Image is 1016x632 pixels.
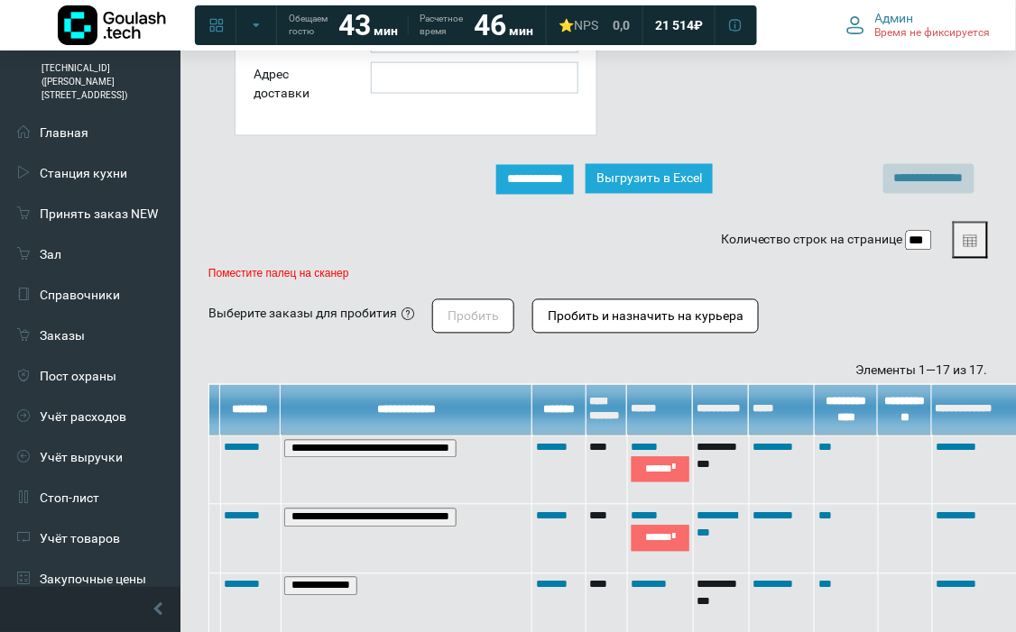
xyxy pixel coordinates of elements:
span: мин [374,23,398,38]
button: Админ Время не фиксируется [836,6,1002,44]
strong: 46 [474,8,506,42]
label: Количество строк на странице [721,231,903,250]
div: Выберите заказы для пробития [208,305,397,324]
div: Адрес доставки [240,62,357,109]
a: ⭐NPS 0,0 [548,9,641,41]
button: Пробить [432,299,514,334]
div: ⭐ [559,17,598,33]
span: NPS [574,18,598,32]
span: ₽ [694,17,703,33]
strong: 43 [338,8,371,42]
span: Время не фиксируется [875,26,991,41]
span: 21 514 [655,17,694,33]
button: Пробить и назначить на курьера [532,299,759,334]
p: Поместите палец на сканер [208,268,988,280]
button: Выгрузить в Excel [586,164,713,194]
span: Админ [875,10,914,26]
a: Обещаем гостю 43 мин Расчетное время 46 мин [278,9,544,41]
span: 0,0 [613,17,630,33]
a: 21 514 ₽ [644,9,714,41]
div: Элементы 1—17 из 17. [208,362,988,380]
img: Логотип компании Goulash.tech [58,5,166,45]
span: Обещаем гостю [289,13,328,38]
span: мин [509,23,533,38]
span: Расчетное время [420,13,463,38]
